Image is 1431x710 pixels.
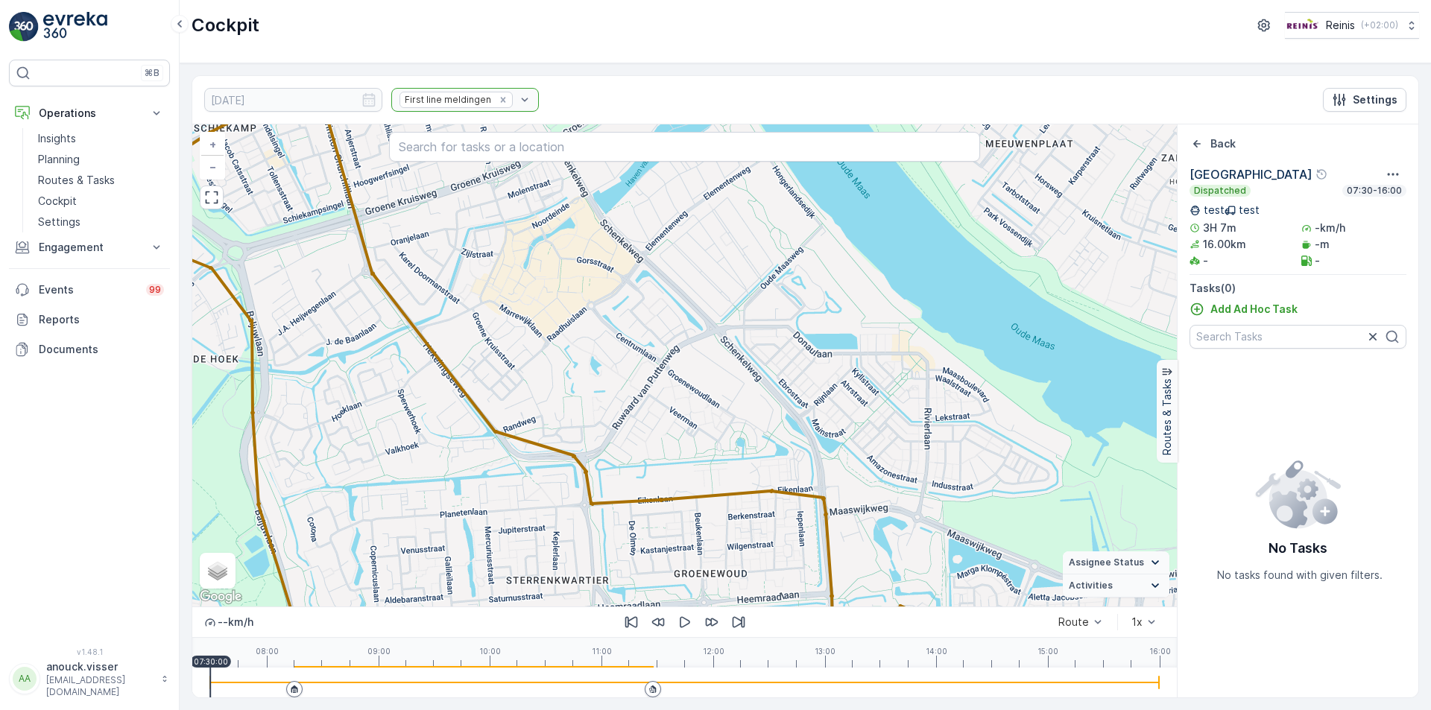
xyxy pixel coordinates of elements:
p: Reports [39,312,164,327]
input: dd/mm/yyyy [204,88,382,112]
a: Cockpit [32,191,170,212]
img: config error [1254,457,1342,529]
p: Routes & Tasks [1160,378,1175,455]
button: Operations [9,98,170,128]
input: Search for tasks or a location [389,132,980,162]
p: Reinis [1326,18,1355,33]
p: Documents [39,342,164,357]
p: Cockpit [192,13,259,37]
p: -- km/h [218,615,253,630]
p: 07:30:00 [194,657,228,666]
p: [EMAIL_ADDRESS][DOMAIN_NAME] [46,674,154,698]
p: 12:00 [703,647,724,656]
button: Settings [1323,88,1406,112]
span: Assignee Status [1069,557,1144,568]
summary: Assignee Status [1063,551,1169,574]
a: Add Ad Hoc Task [1190,302,1298,317]
p: No tasks found with given filters. [1217,568,1383,583]
span: − [209,160,217,173]
p: Events [39,282,137,297]
p: - [1203,253,1208,268]
p: -km/h [1315,221,1345,235]
a: Documents [9,335,170,364]
span: Activities [1069,580,1113,592]
p: 15:00 [1037,647,1058,656]
p: 16.00km [1203,237,1246,252]
img: Google [196,587,245,606]
p: [GEOGRAPHIC_DATA] [1190,165,1312,183]
a: Layers [201,554,234,587]
p: 09:00 [367,647,391,656]
p: 3H 7m [1203,221,1236,235]
input: Search Tasks [1190,325,1406,349]
p: Add Ad Hoc Task [1210,302,1298,317]
a: Zoom In [201,133,224,156]
p: Insights [38,131,76,146]
a: Routes & Tasks [32,170,170,191]
a: Open this area in Google Maps (opens a new window) [196,587,245,606]
p: 99 [149,284,161,296]
p: 16:00 [1149,647,1171,656]
div: Route [1058,616,1089,628]
p: Tasks ( 0 ) [1190,281,1406,296]
p: -m [1315,237,1330,252]
p: 11:00 [592,647,612,656]
p: test [1239,203,1260,218]
div: 1x [1131,616,1143,628]
button: Engagement [9,232,170,262]
p: ⌘B [145,67,159,79]
summary: Activities [1063,574,1169,598]
img: logo [9,12,39,42]
p: No Tasks [1269,538,1327,559]
p: 07:30-16:00 [1345,185,1403,197]
img: Reinis-Logo-Vrijstaand_Tekengebied-1-copy2_aBO4n7j.png [1285,17,1320,34]
img: logo_light-DOdMpM7g.png [43,12,107,42]
div: Help Tooltip Icon [1315,168,1327,180]
a: Insights [32,128,170,149]
p: Back [1210,136,1236,151]
p: Engagement [39,240,140,255]
p: test [1204,203,1225,218]
p: - [1315,253,1320,268]
a: Settings [32,212,170,232]
span: + [209,138,216,150]
a: Back [1190,136,1236,151]
button: AAanouck.visser[EMAIL_ADDRESS][DOMAIN_NAME] [9,659,170,698]
p: Cockpit [38,194,77,209]
p: 14:00 [926,647,947,656]
p: Operations [39,106,140,121]
a: Events99 [9,275,170,305]
a: Planning [32,149,170,170]
p: anouck.visser [46,659,154,674]
p: Routes & Tasks [38,173,115,188]
a: Zoom Out [201,156,224,178]
p: Planning [38,152,80,167]
p: Dispatched [1192,185,1248,197]
p: Settings [1353,92,1397,107]
div: AA [13,667,37,691]
p: Settings [38,215,80,229]
button: Reinis(+02:00) [1285,12,1419,39]
a: Reports [9,305,170,335]
p: 13:00 [815,647,835,656]
span: v 1.48.1 [9,647,170,656]
p: 08:00 [256,647,279,656]
p: 10:00 [479,647,501,656]
p: ( +02:00 ) [1361,19,1398,31]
